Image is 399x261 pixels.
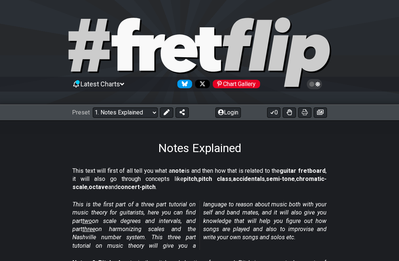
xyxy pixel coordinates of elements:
button: Edit Preset [160,107,173,118]
a: Follow #fretflip at Bluesky [174,80,192,88]
button: Print [298,107,311,118]
a: Follow #fretflip at X [192,80,210,88]
strong: note [172,167,185,174]
select: Preset [93,107,158,118]
button: Toggle Dexterity for all fretkits [283,107,296,118]
span: two [82,217,92,224]
a: #fretflip at Pinterest [210,80,260,88]
strong: semi-tone [266,175,295,182]
div: Chart Gallery [213,80,260,88]
h1: Notes Explained [158,141,241,155]
span: Preset [72,109,90,116]
button: Login [215,107,241,118]
strong: accidentals [233,175,265,182]
strong: concert-pitch [117,183,156,190]
span: Toggle light / dark theme [310,81,319,87]
strong: pitch class [198,175,232,182]
strong: octave [89,183,108,190]
strong: pitch [184,175,197,182]
span: three [82,226,95,233]
p: This text will first of all tell you what a is and then how that is related to the , it will also... [72,167,327,192]
button: 0 [267,107,280,118]
span: Latest Charts [81,80,120,88]
button: Create image [314,107,327,118]
em: This is the first part of a three part tutorial on music theory for guitarists, here you can find... [72,201,327,249]
button: Share Preset [175,107,189,118]
strong: guitar fretboard [280,167,325,174]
